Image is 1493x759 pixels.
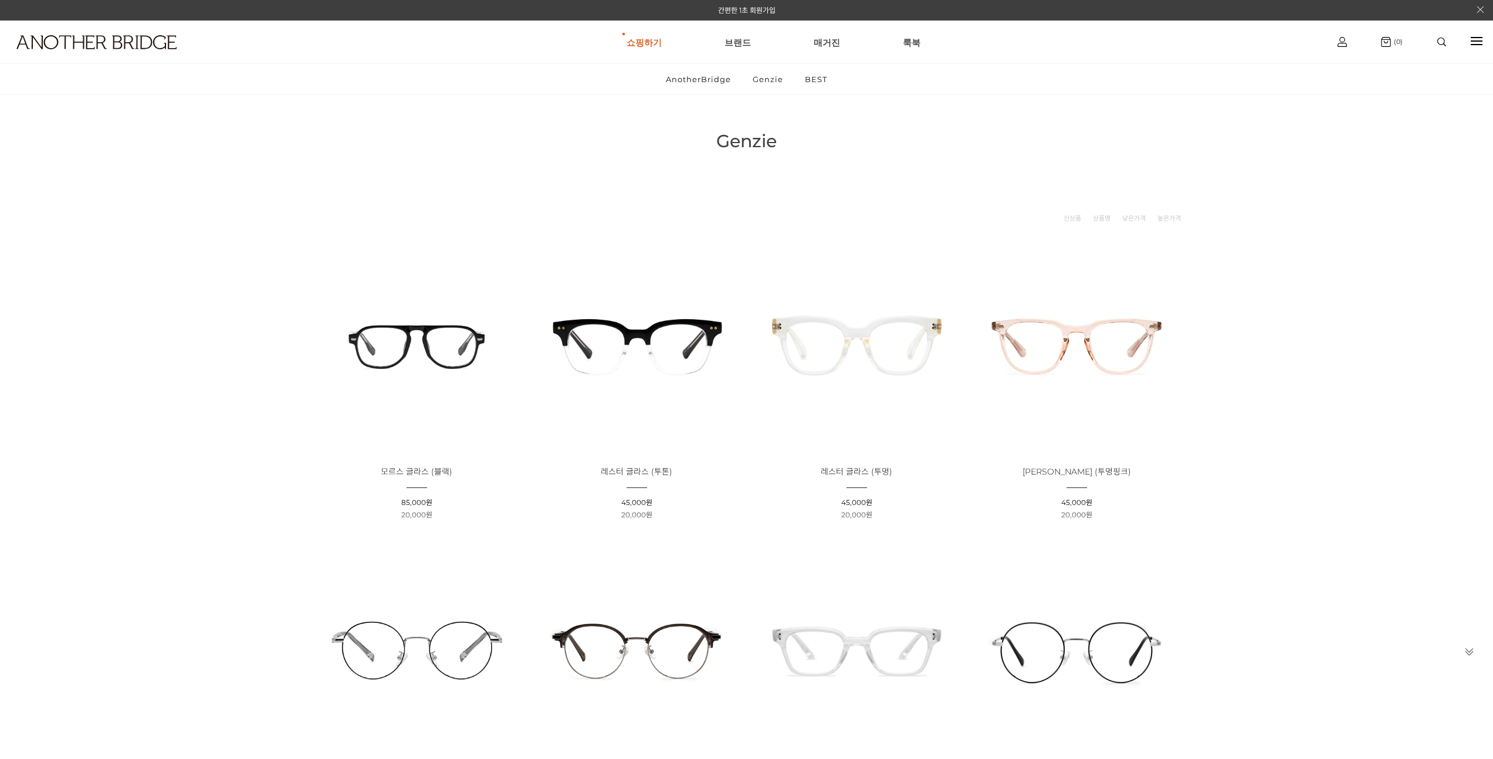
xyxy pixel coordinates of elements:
a: 레스터 글라스 (투명) [821,467,892,476]
img: 레스터 글라스 투톤 - 세련된 투톤 안경 제품 이미지 [531,239,743,450]
a: BEST [795,64,837,94]
img: 모르스 글라스 블랙 - 블랙 컬러의 세련된 안경 이미지 [311,239,523,450]
img: cart [1338,37,1347,47]
a: 레스터 글라스 (투톤) [601,467,672,476]
a: 간편한 1초 회원가입 [718,6,776,15]
span: 20,000원 [1061,510,1092,519]
a: [PERSON_NAME] (투명핑크) [1023,467,1131,476]
a: Genzie [743,64,793,94]
a: 쇼핑하기 [627,21,662,63]
a: 매거진 [814,21,840,63]
a: 룩북 [903,21,920,63]
span: 레스터 글라스 (투톤) [601,466,672,477]
img: cart [1381,37,1391,47]
span: 모르스 글라스 (블랙) [381,466,452,477]
a: 모르스 글라스 (블랙) [381,467,452,476]
img: 포트리 글라스 - 실버 안경 이미지 [311,544,523,755]
span: 45,000원 [1061,498,1092,507]
span: 레스터 글라스 (투명) [821,466,892,477]
a: 낮은가격 [1122,212,1146,224]
span: Genzie [716,130,777,152]
span: 45,000원 [621,498,652,507]
span: (0) [1391,38,1403,46]
a: AnotherBridge [656,64,741,94]
span: 20,000원 [621,510,652,519]
img: 론다 청광차단 글라스 실버블랙 제품 이미지 [971,544,1183,755]
span: 45,000원 [841,498,872,507]
img: search [1437,38,1446,46]
img: 로하 글라스 투명브라운 - 세련된 디자인의 안경 이미지 [531,544,743,755]
img: logo [16,35,177,49]
span: 20,000원 [841,510,872,519]
a: 높은가격 [1157,212,1181,224]
a: 상품명 [1093,212,1111,224]
a: 브랜드 [725,21,751,63]
a: logo [6,35,230,78]
img: 애크런 글라스 - 투명핑크 안경 제품 이미지 [971,239,1183,450]
span: 85,000원 [401,498,432,507]
span: 20,000원 [401,510,432,519]
img: 페르니 글라스 투명 제품 이미지 [751,544,963,755]
a: 신상품 [1064,212,1081,224]
span: [PERSON_NAME] (투명핑크) [1023,466,1131,477]
a: (0) [1381,37,1403,47]
img: 레스터 글라스 - 투명 안경 제품 이미지 [751,239,963,450]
